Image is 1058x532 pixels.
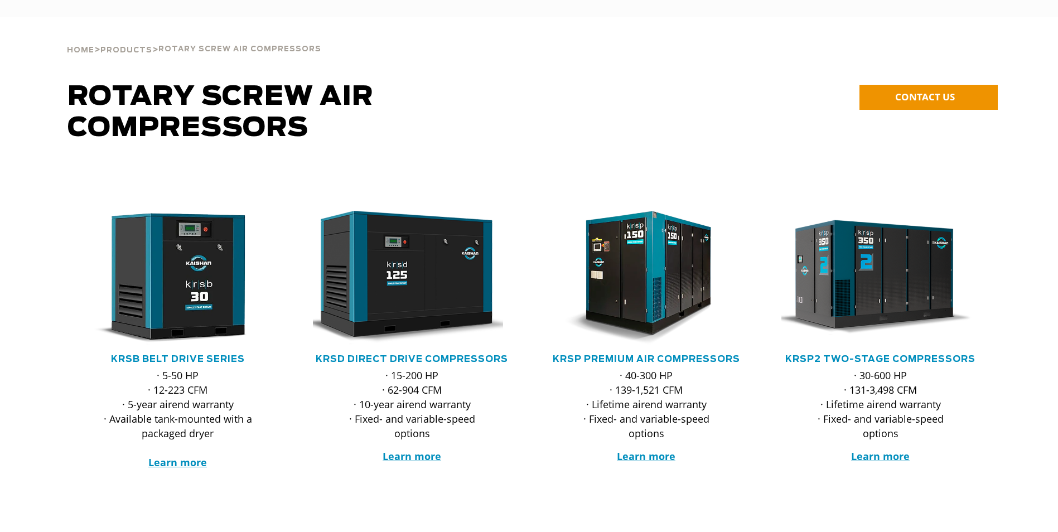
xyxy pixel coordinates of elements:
[859,85,998,110] a: CONTACT US
[67,17,321,59] div: > >
[804,368,958,441] p: · 30-600 HP · 131-3,498 CFM · Lifetime airend warranty · Fixed- and variable-speed options
[895,90,955,103] span: CONTACT US
[569,368,723,441] p: · 40-300 HP · 139-1,521 CFM · Lifetime airend warranty · Fixed- and variable-speed options
[67,45,94,55] a: Home
[773,211,972,345] img: krsp350
[781,211,980,345] div: krsp350
[158,46,321,53] span: Rotary Screw Air Compressors
[335,368,489,441] p: · 15-200 HP · 62-904 CFM · 10-year airend warranty · Fixed- and variable-speed options
[148,456,207,469] a: Learn more
[100,45,152,55] a: Products
[785,355,975,364] a: KRSP2 Two-Stage Compressors
[70,211,269,345] img: krsb30
[101,368,255,470] p: · 5-50 HP · 12-223 CFM · 5-year airend warranty · Available tank-mounted with a packaged dryer
[67,84,374,142] span: Rotary Screw Air Compressors
[313,211,511,345] div: krsd125
[851,449,910,463] a: Learn more
[100,47,152,54] span: Products
[617,449,675,463] a: Learn more
[67,47,94,54] span: Home
[316,355,508,364] a: KRSD Direct Drive Compressors
[111,355,245,364] a: KRSB Belt Drive Series
[305,211,503,345] img: krsd125
[79,211,277,345] div: krsb30
[547,211,746,345] div: krsp150
[383,449,441,463] a: Learn more
[553,355,740,364] a: KRSP Premium Air Compressors
[539,211,737,345] img: krsp150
